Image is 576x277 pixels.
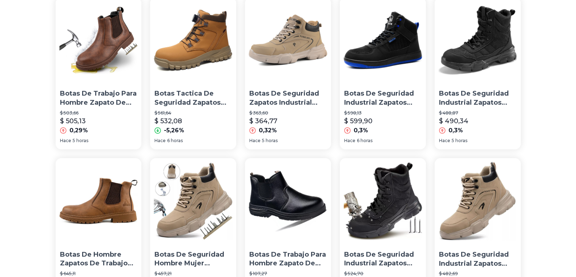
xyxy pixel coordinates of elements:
[439,89,516,107] p: Botas De Seguridad Industrial Zapatos Trabajo Para Hombre
[60,116,86,126] p: $ 505,13
[245,158,331,244] img: Botas De Trabajo Para Hombre Zapato De Seguridad Industrial
[154,110,232,116] p: $ 561,64
[150,158,236,244] img: Botas De Seguridad Hombre Mujer Zapatos Industrial Trabajo
[435,158,521,244] img: Botas De Seguridad Industrial Zapatos Trabajo Hombres
[73,138,88,144] span: 5 horas
[249,250,327,268] p: Botas De Trabajo Para Hombre Zapato De Seguridad Industrial
[60,89,137,107] p: Botas De Trabajo Para Hombre Zapato De Seguridad Industrial
[439,116,468,126] p: $ 490,34
[344,250,422,268] p: Botas De Seguridad Industrial Zapatos Trabajo Para Hombre
[60,271,137,277] p: $ 645,11
[452,138,467,144] span: 5 horas
[60,110,137,116] p: $ 503,66
[340,158,426,244] img: Botas De Seguridad Industrial Zapatos Trabajo Para Hombre
[439,250,516,268] p: Botas De Seguridad Industrial Zapatos Trabajo Hombres
[154,271,232,277] p: $ 457,21
[344,271,422,277] p: $ 524,70
[69,126,88,135] p: 0,29%
[344,116,372,126] p: $ 599,90
[249,89,327,107] p: Botas De Seguridad Zapatos Industrial Trabajo Para Hombre
[249,110,327,116] p: $ 363,60
[344,89,422,107] p: Botas De Seguridad Industrial Zapatos Trabajo Hombre Nieion
[167,138,183,144] span: 6 horas
[249,116,277,126] p: $ 364,77
[60,138,71,144] span: Hace
[154,250,232,268] p: Botas De Seguridad Hombre Mujer Zapatos Industrial Trabajo
[154,89,232,107] p: Botas Tactica De Seguridad Zapatos Industrial Trabajo Hombre
[56,158,142,244] img: Botas De Hombre Zapatos De Trabajo De Seguridad Industrial
[164,126,184,135] p: -5,26%
[154,138,166,144] span: Hace
[357,138,372,144] span: 6 horas
[344,138,355,144] span: Hace
[439,271,516,277] p: $ 482,69
[60,250,137,268] p: Botas De Hombre Zapatos De Trabajo De Seguridad Industrial
[259,126,277,135] p: 0,32%
[354,126,368,135] p: 0,3%
[439,110,516,116] p: $ 488,87
[262,138,278,144] span: 5 horas
[249,271,327,277] p: $ 107,27
[448,126,463,135] p: 0,3%
[344,110,422,116] p: $ 598,13
[154,116,182,126] p: $ 532,08
[439,138,450,144] span: Hace
[249,138,261,144] span: Hace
